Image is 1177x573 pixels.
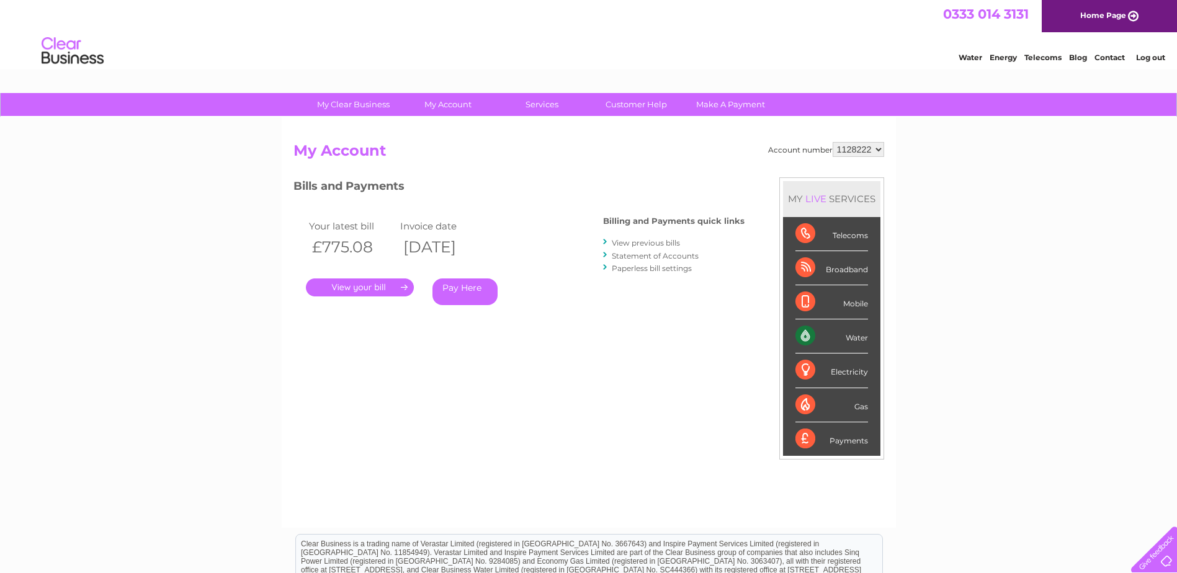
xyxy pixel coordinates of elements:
[679,93,782,116] a: Make A Payment
[296,7,882,60] div: Clear Business is a trading name of Verastar Limited (registered in [GEOGRAPHIC_DATA] No. 3667643...
[491,93,593,116] a: Services
[306,234,398,260] th: £775.08
[795,319,868,353] div: Water
[612,251,699,260] a: Statement of Accounts
[306,278,414,296] a: .
[1024,53,1062,62] a: Telecoms
[41,32,104,70] img: logo.png
[612,264,692,273] a: Paperless bill settings
[795,422,868,456] div: Payments
[302,93,405,116] a: My Clear Business
[943,6,1029,22] a: 0333 014 3131
[795,388,868,422] div: Gas
[612,238,680,247] a: View previous bills
[603,216,745,226] h4: Billing and Payments quick links
[585,93,687,116] a: Customer Help
[990,53,1017,62] a: Energy
[959,53,982,62] a: Water
[768,142,884,157] div: Account number
[795,217,868,251] div: Telecoms
[803,193,829,205] div: LIVE
[1136,53,1165,62] a: Log out
[1094,53,1125,62] a: Contact
[795,285,868,319] div: Mobile
[795,251,868,285] div: Broadband
[795,353,868,388] div: Electricity
[396,93,499,116] a: My Account
[306,218,398,234] td: Your latest bill
[293,177,745,199] h3: Bills and Payments
[397,234,489,260] th: [DATE]
[432,278,498,305] a: Pay Here
[293,142,884,166] h2: My Account
[397,218,489,234] td: Invoice date
[1069,53,1087,62] a: Blog
[783,181,880,216] div: MY SERVICES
